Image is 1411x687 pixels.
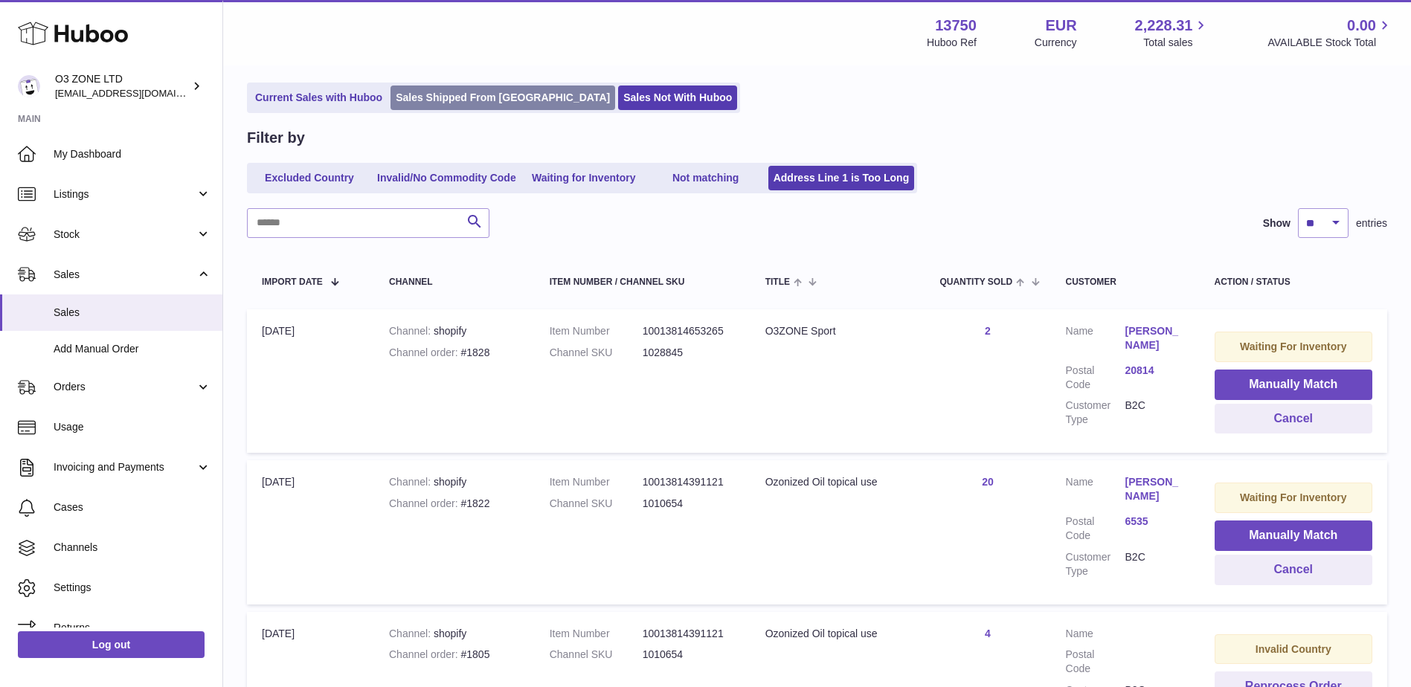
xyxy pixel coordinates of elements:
[247,460,374,604] td: [DATE]
[643,475,736,489] dd: 10013814391121
[389,346,520,360] div: #1828
[550,627,643,641] dt: Item Number
[985,325,991,337] a: 2
[1215,520,1372,551] button: Manually Match
[389,476,434,488] strong: Channel
[643,324,736,338] dd: 10013814653265
[1240,491,1346,503] strong: Waiting For Inventory
[550,346,643,360] dt: Channel SKU
[1066,324,1125,356] dt: Name
[1267,36,1393,50] span: AVAILABLE Stock Total
[1125,550,1185,578] dd: B2C
[54,342,211,356] span: Add Manual Order
[55,72,189,100] div: O3 ZONE LTD
[550,324,643,338] dt: Item Number
[550,648,643,662] dt: Channel SKU
[935,16,977,36] strong: 13750
[1240,341,1346,352] strong: Waiting For Inventory
[1215,277,1372,287] div: Action / Status
[982,476,994,488] a: 20
[389,648,461,660] strong: Channel order
[54,268,196,282] span: Sales
[389,346,461,358] strong: Channel order
[18,631,205,658] a: Log out
[1066,515,1125,543] dt: Postal Code
[1066,648,1125,676] dt: Postal Code
[54,460,196,474] span: Invoicing and Payments
[389,475,520,489] div: shopify
[250,166,369,190] a: Excluded Country
[389,628,434,639] strong: Channel
[643,346,736,360] dd: 1028845
[1135,16,1193,36] span: 2,228.31
[389,648,520,662] div: #1805
[1256,643,1331,655] strong: Invalid Country
[390,86,615,110] a: Sales Shipped From [GEOGRAPHIC_DATA]
[389,277,520,287] div: Channel
[765,627,910,641] div: Ozonized Oil topical use
[646,166,765,190] a: Not matching
[247,309,374,453] td: [DATE]
[1066,364,1125,392] dt: Postal Code
[550,475,643,489] dt: Item Number
[54,147,211,161] span: My Dashboard
[1215,404,1372,434] button: Cancel
[1066,550,1125,578] dt: Customer Type
[1143,36,1209,50] span: Total sales
[262,277,323,287] span: Import date
[389,627,520,641] div: shopify
[550,277,736,287] div: Item Number / Channel SKU
[1125,515,1185,529] a: 6535
[389,324,520,338] div: shopify
[985,628,991,639] a: 4
[1045,16,1076,36] strong: EUR
[927,36,977,50] div: Huboo Ref
[54,228,196,242] span: Stock
[1215,555,1372,585] button: Cancel
[18,75,40,97] img: hello@o3zoneltd.co.uk
[765,277,790,287] span: Title
[550,497,643,511] dt: Channel SKU
[54,187,196,201] span: Listings
[1066,399,1125,427] dt: Customer Type
[1035,36,1077,50] div: Currency
[389,497,461,509] strong: Channel order
[54,581,211,595] span: Settings
[55,87,219,99] span: [EMAIL_ADDRESS][DOMAIN_NAME]
[54,380,196,394] span: Orders
[54,420,211,434] span: Usage
[765,324,910,338] div: O3ZONE Sport
[54,621,211,635] span: Returns
[1125,364,1185,378] a: 20814
[54,306,211,320] span: Sales
[1125,475,1185,503] a: [PERSON_NAME]
[1215,370,1372,400] button: Manually Match
[643,627,736,641] dd: 10013814391121
[1066,627,1125,641] dt: Name
[643,497,736,511] dd: 1010654
[389,497,520,511] div: #1822
[1125,399,1185,427] dd: B2C
[389,325,434,337] strong: Channel
[54,541,211,555] span: Channels
[1066,277,1185,287] div: Customer
[643,648,736,662] dd: 1010654
[618,86,737,110] a: Sales Not With Huboo
[524,166,643,190] a: Waiting for Inventory
[765,475,910,489] div: Ozonized Oil topical use
[1125,324,1185,352] a: [PERSON_NAME]
[250,86,388,110] a: Current Sales with Huboo
[1066,475,1125,507] dt: Name
[247,128,305,148] h2: Filter by
[1267,16,1393,50] a: 0.00 AVAILABLE Stock Total
[1135,16,1210,50] a: 2,228.31 Total sales
[1356,216,1387,230] span: entries
[939,277,1012,287] span: Quantity Sold
[1347,16,1376,36] span: 0.00
[372,166,521,190] a: Invalid/No Commodity Code
[768,166,915,190] a: Address Line 1 is Too Long
[1263,216,1291,230] label: Show
[54,500,211,515] span: Cases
